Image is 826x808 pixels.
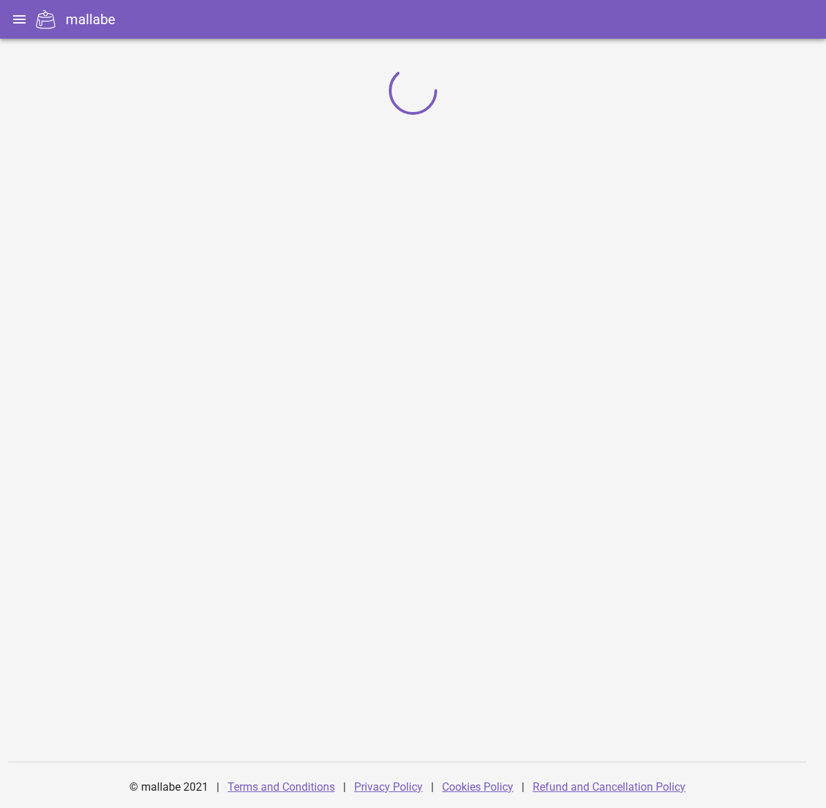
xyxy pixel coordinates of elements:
div: mallabe [66,9,116,30]
a: Cookies Policy [442,780,513,793]
a: Privacy Policy [354,780,423,793]
div: © mallabe 2021 [121,771,217,804]
a: Refund and Cancellation Policy [533,780,686,793]
a: Terms and Conditions [228,780,335,793]
div: | [522,771,524,804]
div: | [217,771,219,804]
div: | [343,771,346,804]
div: | [431,771,434,804]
